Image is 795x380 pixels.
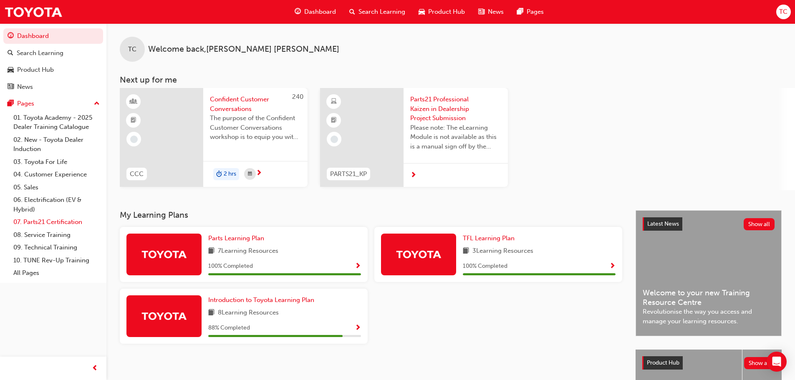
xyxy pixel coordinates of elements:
span: book-icon [463,246,469,257]
span: Product Hub [647,359,679,366]
a: 06. Electrification (EV & Hybrid) [10,194,103,216]
button: Show Progress [355,261,361,272]
button: Show Progress [355,323,361,333]
a: 09. Technical Training [10,241,103,254]
span: news-icon [8,83,14,91]
span: The purpose of the Confident Customer Conversations workshop is to equip you with tools to commun... [210,113,301,142]
div: Pages [17,99,34,108]
a: All Pages [10,267,103,279]
span: learningRecordVerb_NONE-icon [331,136,338,143]
div: News [17,82,33,92]
span: booktick-icon [331,115,337,126]
span: TC [128,45,136,54]
span: News [488,7,504,17]
button: Pages [3,96,103,111]
span: pages-icon [517,7,523,17]
span: up-icon [94,98,100,109]
a: Introduction to Toyota Learning Plan [208,295,318,305]
span: pages-icon [8,100,14,108]
a: 08. Service Training [10,229,103,242]
span: book-icon [208,246,215,257]
h3: Next up for me [106,75,795,85]
span: Show Progress [355,325,361,332]
span: 100 % Completed [463,262,507,271]
span: learningResourceType_INSTRUCTOR_LED-icon [131,96,136,107]
span: Welcome back , [PERSON_NAME] [PERSON_NAME] [148,45,339,54]
a: Latest NewsShow allWelcome to your new Training Resource CentreRevolutionise the way you access a... [636,210,782,336]
span: search-icon [349,7,355,17]
a: 240CCCConfident Customer ConversationsThe purpose of the Confident Customer Conversations worksho... [120,88,308,187]
span: booktick-icon [131,115,136,126]
span: 240 [292,93,303,101]
span: guage-icon [295,7,301,17]
div: Open Intercom Messenger [767,352,787,372]
span: learningResourceType_ELEARNING-icon [331,96,337,107]
a: news-iconNews [472,3,510,20]
span: news-icon [478,7,485,17]
a: car-iconProduct Hub [412,3,472,20]
h3: My Learning Plans [120,210,622,220]
span: PARTS21_KP [330,169,367,179]
a: Latest NewsShow all [643,217,775,231]
span: learningRecordVerb_NONE-icon [130,136,138,143]
span: 100 % Completed [208,262,253,271]
span: 88 % Completed [208,323,250,333]
a: News [3,79,103,95]
img: Trak [4,3,63,21]
a: 07. Parts21 Certification [10,216,103,229]
button: Show Progress [609,261,616,272]
span: Product Hub [428,7,465,17]
span: Introduction to Toyota Learning Plan [208,296,314,304]
span: TC [779,7,787,17]
span: Please note: The eLearning Module is not available as this is a manual sign off by the Dealer Pro... [410,123,501,151]
span: Confident Customer Conversations [210,95,301,113]
span: Welcome to your new Training Resource Centre [643,288,775,307]
span: Dashboard [304,7,336,17]
button: Show all [744,218,775,230]
span: Parts Learning Plan [208,234,264,242]
button: DashboardSearch LearningProduct HubNews [3,27,103,96]
span: duration-icon [216,169,222,180]
span: calendar-icon [248,169,252,179]
a: PARTS21_KPParts21 Professional Kaizen in Dealership Project SubmissionPlease note: The eLearning ... [320,88,508,187]
span: 2 hrs [224,169,236,179]
img: Trak [141,309,187,323]
span: TFL Learning Plan [463,234,515,242]
span: 3 Learning Resources [472,246,533,257]
a: 01. Toyota Academy - 2025 Dealer Training Catalogue [10,111,103,133]
img: Trak [396,247,442,262]
div: Search Learning [17,48,63,58]
span: 8 Learning Resources [218,308,279,318]
a: Product Hub [3,62,103,78]
span: Latest News [647,220,679,227]
span: car-icon [419,7,425,17]
span: Search Learning [358,7,405,17]
div: Product Hub [17,65,54,75]
span: CCC [130,169,144,179]
span: prev-icon [92,363,98,374]
span: 7 Learning Resources [218,246,278,257]
span: Revolutionise the way you access and manage your learning resources. [643,307,775,326]
span: Show Progress [355,263,361,270]
span: guage-icon [8,33,14,40]
a: Dashboard [3,28,103,44]
a: TFL Learning Plan [463,234,518,243]
span: Pages [527,7,544,17]
a: guage-iconDashboard [288,3,343,20]
a: 10. TUNE Rev-Up Training [10,254,103,267]
span: next-icon [410,172,416,179]
span: search-icon [8,50,13,57]
a: Product HubShow all [642,356,775,370]
button: Show all [744,357,775,369]
span: Show Progress [609,263,616,270]
a: 02. New - Toyota Dealer Induction [10,133,103,156]
span: Parts21 Professional Kaizen in Dealership Project Submission [410,95,501,123]
a: pages-iconPages [510,3,550,20]
a: 03. Toyota For Life [10,156,103,169]
span: car-icon [8,66,14,74]
span: next-icon [256,170,262,177]
a: Search Learning [3,45,103,61]
span: book-icon [208,308,215,318]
